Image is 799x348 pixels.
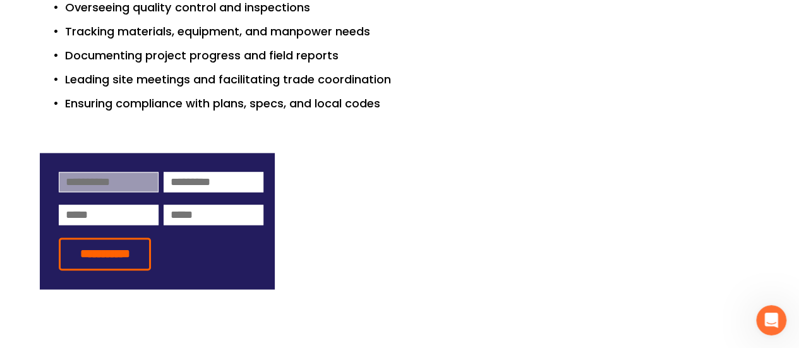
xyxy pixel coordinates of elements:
[65,23,759,41] p: Tracking materials, equipment, and manpower needs
[756,305,786,335] iframe: Intercom live chat
[65,47,759,65] p: Documenting project progress and field reports
[65,71,759,89] p: Leading site meetings and facilitating trade coordination
[65,95,759,113] p: Ensuring compliance with plans, specs, and local codes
